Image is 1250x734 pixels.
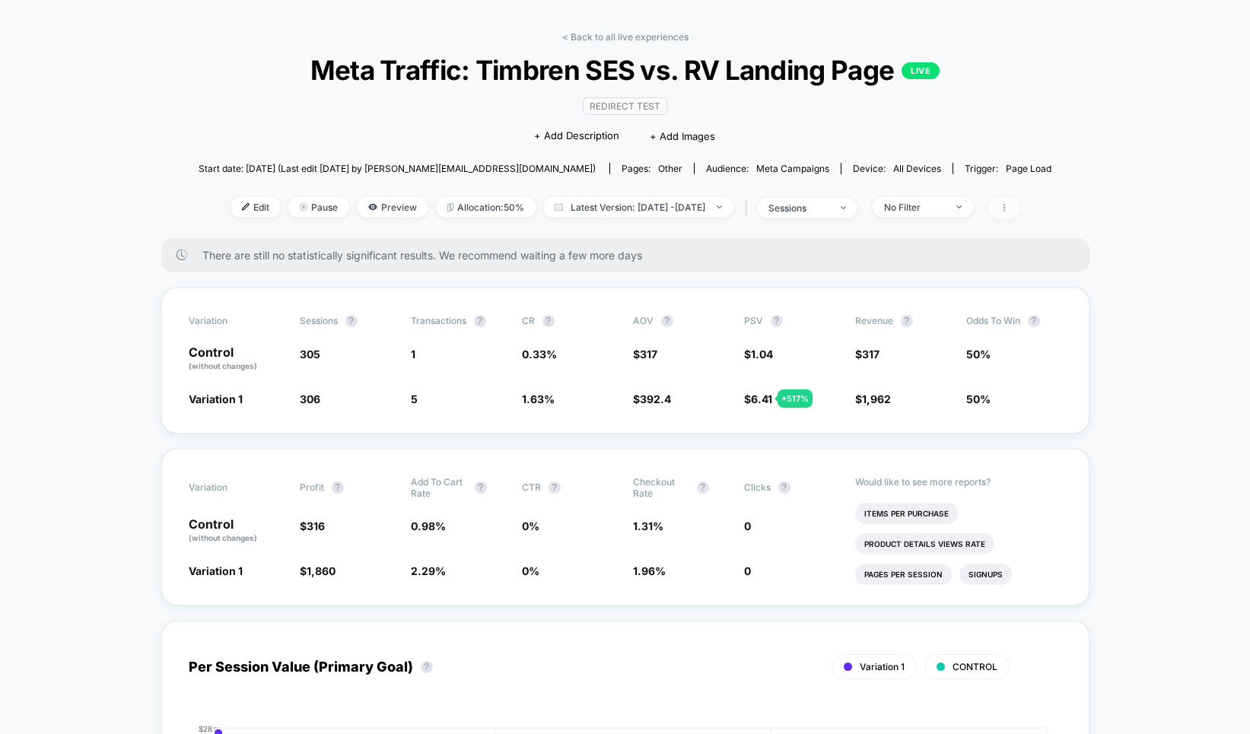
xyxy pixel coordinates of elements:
[522,481,541,493] span: CTR
[300,203,307,211] img: end
[300,520,325,532] span: $
[841,163,953,174] span: Device:
[411,348,415,361] span: 1
[522,520,539,532] span: 0 %
[199,723,212,732] tspan: $28
[633,520,663,532] span: 1.31 %
[543,197,733,218] span: Latest Version: [DATE] - [DATE]
[893,163,941,174] span: all devices
[189,564,243,577] span: Variation 1
[862,348,879,361] span: 317
[300,315,338,326] span: Sessions
[751,348,773,361] span: 1.04
[411,520,446,532] span: 0.98 %
[345,315,358,327] button: ?
[744,481,771,493] span: Clicks
[332,481,344,494] button: ?
[300,348,320,361] span: 305
[860,661,905,672] span: Variation 1
[966,392,991,405] span: 50%
[1028,315,1040,327] button: ?
[199,163,596,174] span: Start date: [DATE] (Last edit [DATE] by [PERSON_NAME][EMAIL_ADDRESS][DOMAIN_NAME])
[744,564,751,577] span: 0
[242,203,250,211] img: edit
[436,197,536,218] span: Allocation: 50%
[959,564,1012,585] li: Signups
[189,533,257,542] span: (without changes)
[855,476,1062,488] p: Would like to see more reports?
[756,163,829,174] span: Meta campaigns
[741,197,757,219] span: |
[549,481,561,494] button: ?
[768,202,829,214] div: sessions
[661,315,673,327] button: ?
[562,31,689,43] a: < Back to all live experiences
[855,348,879,361] span: $
[534,129,619,144] span: + Add Description
[447,203,453,211] img: rebalance
[542,315,555,327] button: ?
[300,481,324,493] span: Profit
[633,348,657,361] span: $
[583,97,667,115] span: Redirect Test
[744,348,773,361] span: $
[855,533,994,554] li: Product Details Views Rate
[953,661,997,672] span: CONTROL
[522,392,555,405] span: 1.63 %
[744,315,763,326] span: PSV
[633,564,666,577] span: 1.96 %
[421,661,433,673] button: ?
[966,315,1050,327] span: Odds to Win
[189,346,285,372] p: Control
[357,197,428,218] span: Preview
[622,163,682,174] div: Pages:
[300,564,336,577] span: $
[771,315,783,327] button: ?
[862,392,891,405] span: 1,962
[231,197,281,218] span: Edit
[744,520,751,532] span: 0
[697,481,709,494] button: ?
[288,197,349,218] span: Pause
[241,54,1008,86] span: Meta Traffic: Timbren SES vs. RV Landing Page
[189,315,272,327] span: Variation
[411,315,466,326] span: Transactions
[778,389,813,408] div: + 517 %
[855,392,891,405] span: $
[966,348,991,361] span: 50%
[555,203,563,211] img: calendar
[744,392,772,405] span: $
[522,564,539,577] span: 0 %
[855,503,958,524] li: Items Per Purchase
[965,163,1051,174] div: Trigger:
[706,163,829,174] div: Audience:
[189,518,285,544] p: Control
[307,564,336,577] span: 1,860
[411,564,446,577] span: 2.29 %
[650,130,715,142] span: + Add Images
[658,163,682,174] span: other
[855,564,952,585] li: Pages Per Session
[855,315,893,326] span: Revenue
[640,348,657,361] span: 317
[522,348,557,361] span: 0.33 %
[411,392,418,405] span: 5
[902,62,940,79] p: LIVE
[884,202,945,213] div: No Filter
[189,392,243,405] span: Variation 1
[633,392,671,405] span: $
[307,520,325,532] span: 316
[189,476,272,499] span: Variation
[411,476,467,499] span: Add To Cart Rate
[640,392,671,405] span: 392.4
[841,206,846,209] img: end
[202,249,1059,262] span: There are still no statistically significant results. We recommend waiting a few more days
[717,205,722,208] img: end
[751,392,772,405] span: 6.41
[474,315,486,327] button: ?
[189,361,257,370] span: (without changes)
[778,481,790,494] button: ?
[956,205,962,208] img: end
[475,481,487,494] button: ?
[633,476,689,499] span: Checkout Rate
